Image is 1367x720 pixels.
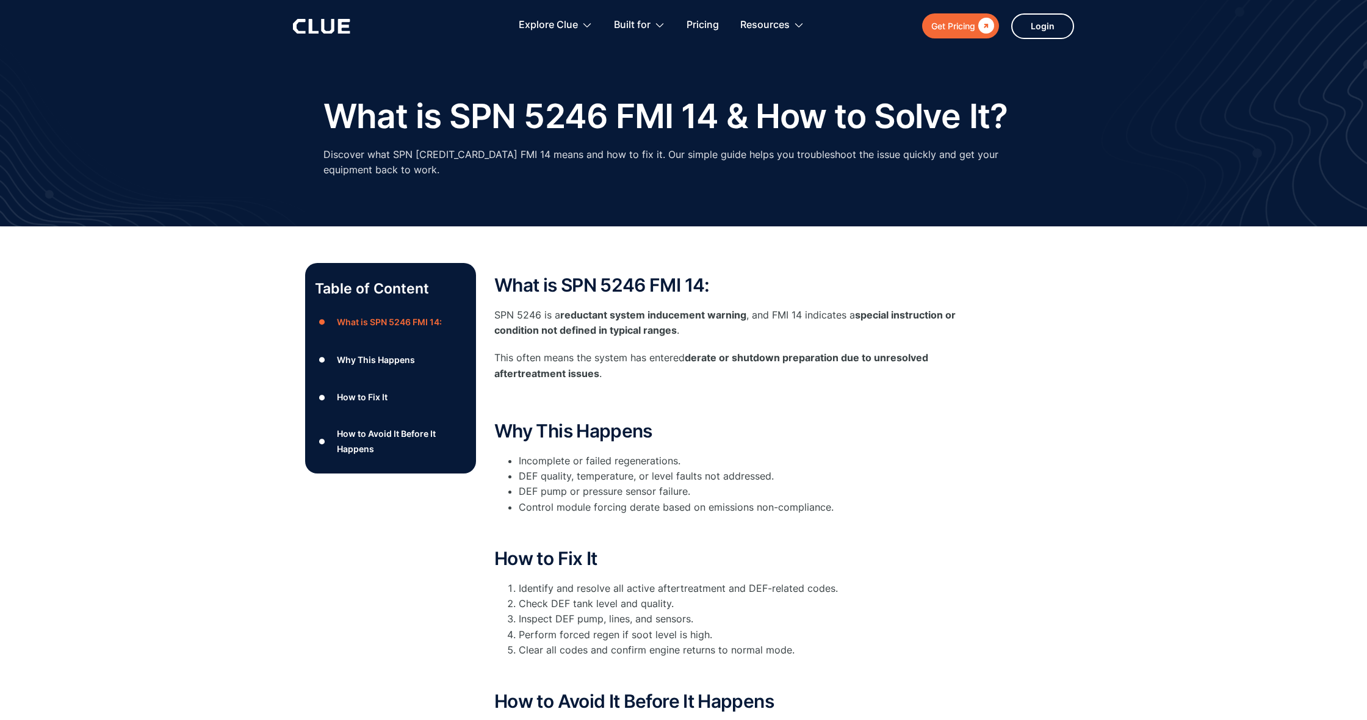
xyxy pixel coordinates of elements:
li: Inspect DEF pump, lines, and sensors. [519,611,983,627]
a: ●Why This Happens [315,351,466,369]
li: Check DEF tank level and quality. [519,596,983,611]
li: Perform forced regen if soot level is high. [519,627,983,643]
div: Why This Happens [337,352,415,367]
li: Identify and resolve all active aftertreatment and DEF-related codes. [519,581,983,596]
div: Resources [740,6,790,45]
div: ● [315,388,330,406]
li: Incomplete or failed regenerations. [519,453,983,469]
p: ‍ [494,521,983,536]
p: ‍ [494,394,983,409]
p: Discover what SPN [CREDIT_CARD_DATA] FMI 14 means and how to fix it. Our simple guide helps you t... [323,147,1044,178]
div: Built for [614,6,665,45]
strong: reductant system inducement warning [560,309,746,321]
h2: How to Fix It [494,549,983,569]
a: ●How to Avoid It Before It Happens [315,426,466,456]
p: SPN 5246 is a , and FMI 14 indicates a . [494,308,983,338]
h1: What is SPN 5246 FMI 14 & How to Solve It? [323,98,1008,135]
h2: What is SPN 5246 FMI 14: [494,275,983,295]
div: Explore Clue [519,6,593,45]
p: ‍ [494,664,983,679]
h2: Why This Happens [494,421,983,441]
div: Built for [614,6,651,45]
a: Pricing [687,6,719,45]
a: ●What is SPN 5246 FMI 14: [315,313,466,331]
p: Table of Content [315,279,466,298]
div: ● [315,351,330,369]
a: ●How to Fix It [315,388,466,406]
li: DEF quality, temperature, or level faults not addressed. [519,469,983,484]
h2: How to Avoid It Before It Happens [494,691,983,711]
a: Get Pricing [922,13,999,38]
strong: derate or shutdown preparation due to unresolved aftertreatment issues [494,351,928,379]
div:  [975,18,994,34]
a: Login [1011,13,1074,39]
div: ● [315,432,330,450]
li: DEF pump or pressure sensor failure. [519,484,983,499]
div: How to Avoid It Before It Happens [337,426,466,456]
div: Get Pricing [931,18,975,34]
li: Clear all codes and confirm engine returns to normal mode. [519,643,983,658]
div: How to Fix It [337,389,388,405]
li: Control module forcing derate based on emissions non-compliance. [519,500,983,515]
p: This often means the system has entered . [494,350,983,381]
div: ● [315,313,330,331]
div: Explore Clue [519,6,578,45]
div: Resources [740,6,804,45]
div: What is SPN 5246 FMI 14: [337,314,442,329]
